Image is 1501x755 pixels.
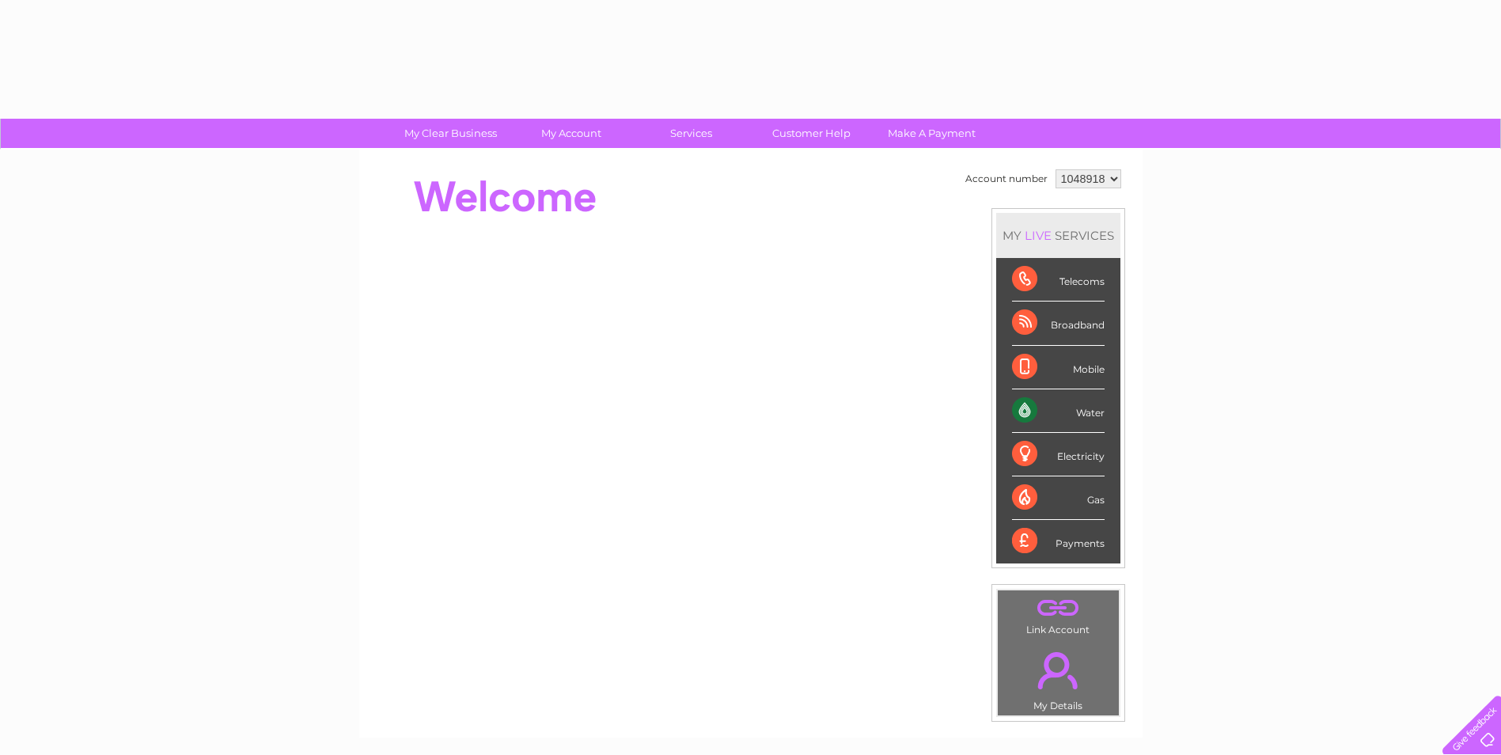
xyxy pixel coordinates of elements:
div: Gas [1012,476,1105,520]
div: Electricity [1012,433,1105,476]
td: My Details [997,639,1120,716]
div: LIVE [1022,228,1055,243]
a: Customer Help [746,119,877,148]
div: Payments [1012,520,1105,563]
div: MY SERVICES [996,213,1120,258]
div: Telecoms [1012,258,1105,302]
a: Services [626,119,756,148]
a: Make A Payment [866,119,997,148]
div: Broadband [1012,302,1105,345]
a: My Account [506,119,636,148]
td: Link Account [997,590,1120,639]
a: . [1002,643,1115,698]
a: . [1002,594,1115,622]
td: Account number [961,165,1052,192]
a: My Clear Business [385,119,516,148]
div: Mobile [1012,346,1105,389]
div: Water [1012,389,1105,433]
